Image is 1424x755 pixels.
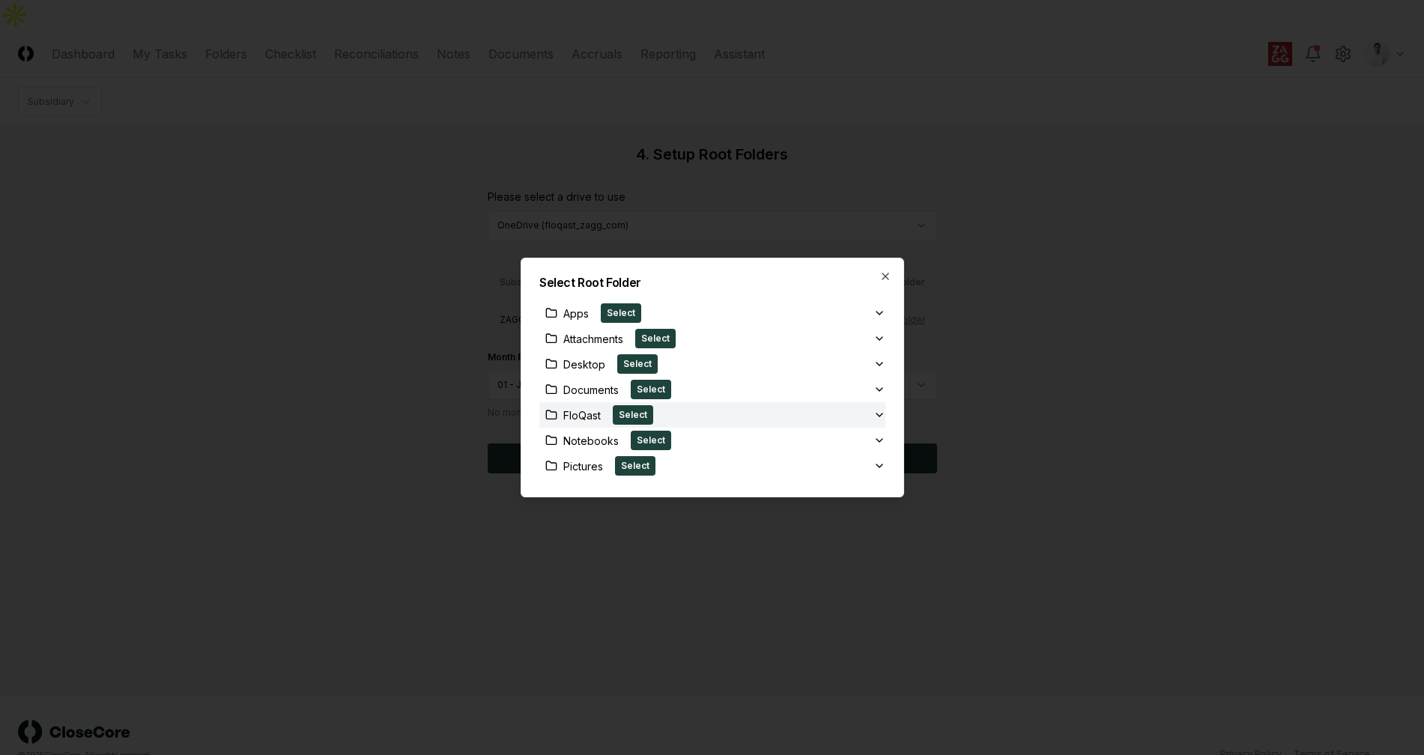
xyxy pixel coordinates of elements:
button: Select [601,303,641,323]
div: Apps [545,306,589,321]
div: Documents [545,382,619,398]
button: AttachmentsSelect [539,326,885,351]
button: Select [615,456,655,476]
button: Select [631,380,671,399]
div: FloQast [545,407,601,423]
button: Select [617,354,658,374]
button: PicturesSelect [539,453,885,479]
button: DesktopSelect [539,351,885,377]
div: Notebooks [545,433,619,449]
button: Select [635,329,676,348]
div: Attachments [545,331,623,347]
div: Desktop [545,357,605,372]
div: Pictures [545,458,603,474]
button: Select [631,431,671,450]
h2: Select Root Folder [539,276,885,288]
button: FloQastSelect [539,402,885,428]
button: NotebooksSelect [539,428,885,453]
button: AppsSelect [539,300,885,326]
button: Select [613,405,653,425]
button: DocumentsSelect [539,377,885,402]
